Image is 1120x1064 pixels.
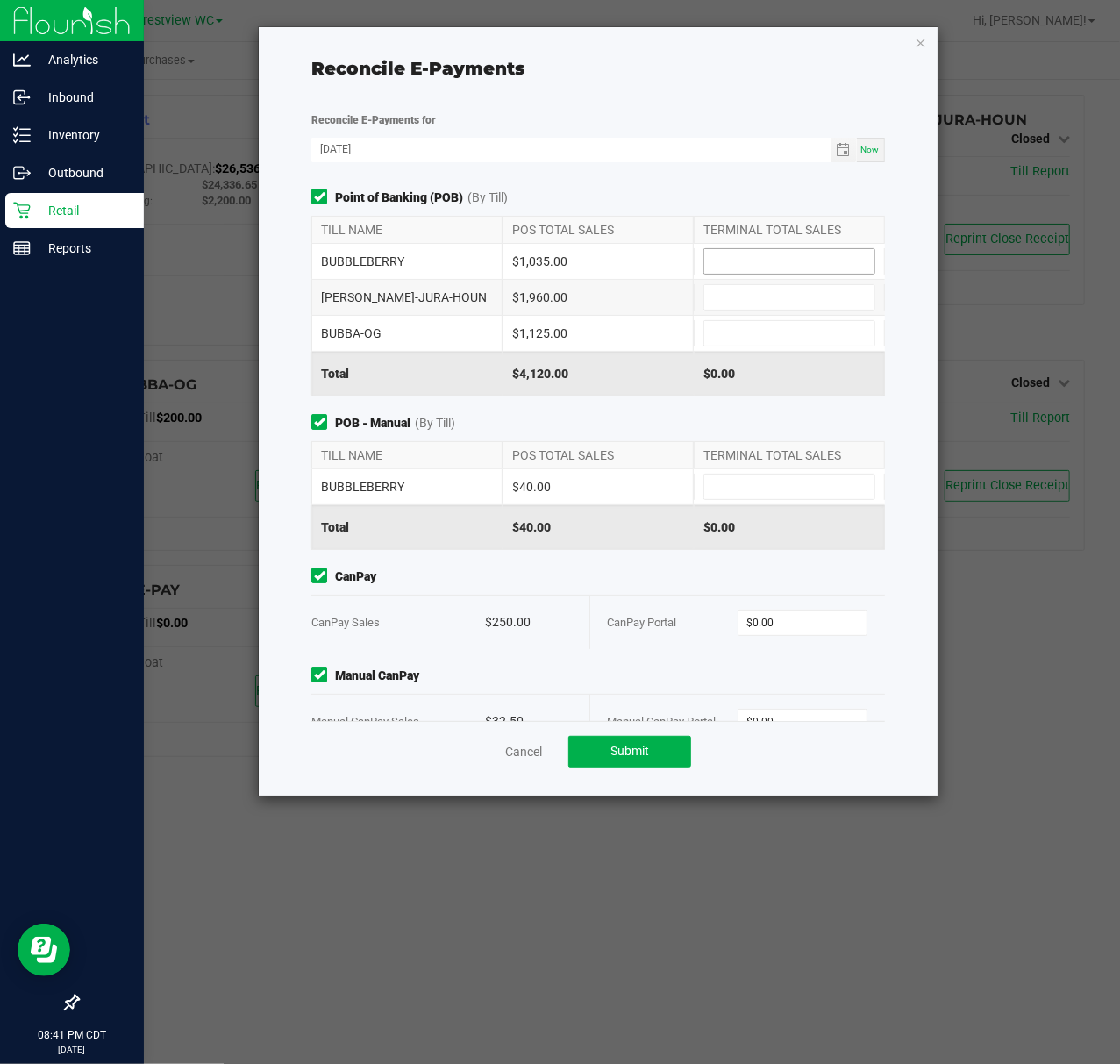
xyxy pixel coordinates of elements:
div: TILL NAME [311,217,503,243]
span: Manual CanPay Sales [311,715,419,728]
button: Submit [568,736,691,768]
inline-svg: Reports [13,239,31,257]
span: (By Till) [415,414,455,432]
strong: POB - Manual [335,414,410,432]
div: $250.00 [485,596,572,649]
p: Analytics [31,49,136,70]
div: Reconcile E-Payments [311,55,884,82]
div: TERMINAL TOTAL SALES [694,442,885,468]
strong: Reconcile E-Payments for [311,114,436,126]
div: [PERSON_NAME]-JURA-HOUN [311,280,503,315]
div: $0.00 [694,352,885,396]
inline-svg: Retail [13,202,31,219]
inline-svg: Analytics [13,51,31,68]
iframe: Resource center [18,924,70,976]
p: Inbound [31,87,136,108]
form-toggle: Include in reconciliation [311,667,335,685]
strong: CanPay [335,568,376,586]
p: [DATE] [8,1043,136,1056]
span: CanPay Sales [311,616,380,629]
p: Inventory [31,125,136,146]
div: $1,125.00 [503,316,694,351]
div: BUBBLEBERRY [311,469,503,504]
div: $0.00 [694,505,885,549]
div: $32.50 [485,695,572,748]
p: Retail [31,200,136,221]
span: Manual CanPay Portal [608,715,717,728]
span: Now [861,145,880,154]
span: Toggle calendar [831,138,857,162]
a: Cancel [505,743,542,761]
form-toggle: Include in reconciliation [311,189,335,207]
div: TILL NAME [311,442,503,468]
strong: Point of Banking (POB) [335,189,463,207]
inline-svg: Inventory [13,126,31,144]
div: POS TOTAL SALES [503,442,694,468]
div: BUBBA-OG [311,316,503,351]
inline-svg: Outbound [13,164,31,182]
div: $40.00 [503,469,694,504]
input: Date [311,138,831,160]
div: Total [311,505,503,549]
p: 08:41 PM CDT [8,1027,136,1043]
div: $40.00 [503,505,694,549]
p: Outbound [31,162,136,183]
div: $1,960.00 [503,280,694,315]
span: Submit [610,744,649,758]
span: CanPay Portal [608,616,677,629]
div: $4,120.00 [503,352,694,396]
div: Total [311,352,503,396]
div: BUBBLEBERRY [311,244,503,279]
p: Reports [31,238,136,259]
span: (By Till) [467,189,508,207]
div: POS TOTAL SALES [503,217,694,243]
form-toggle: Include in reconciliation [311,414,335,432]
form-toggle: Include in reconciliation [311,568,335,586]
strong: Manual CanPay [335,667,419,685]
div: $1,035.00 [503,244,694,279]
div: TERMINAL TOTAL SALES [694,217,885,243]
inline-svg: Inbound [13,89,31,106]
